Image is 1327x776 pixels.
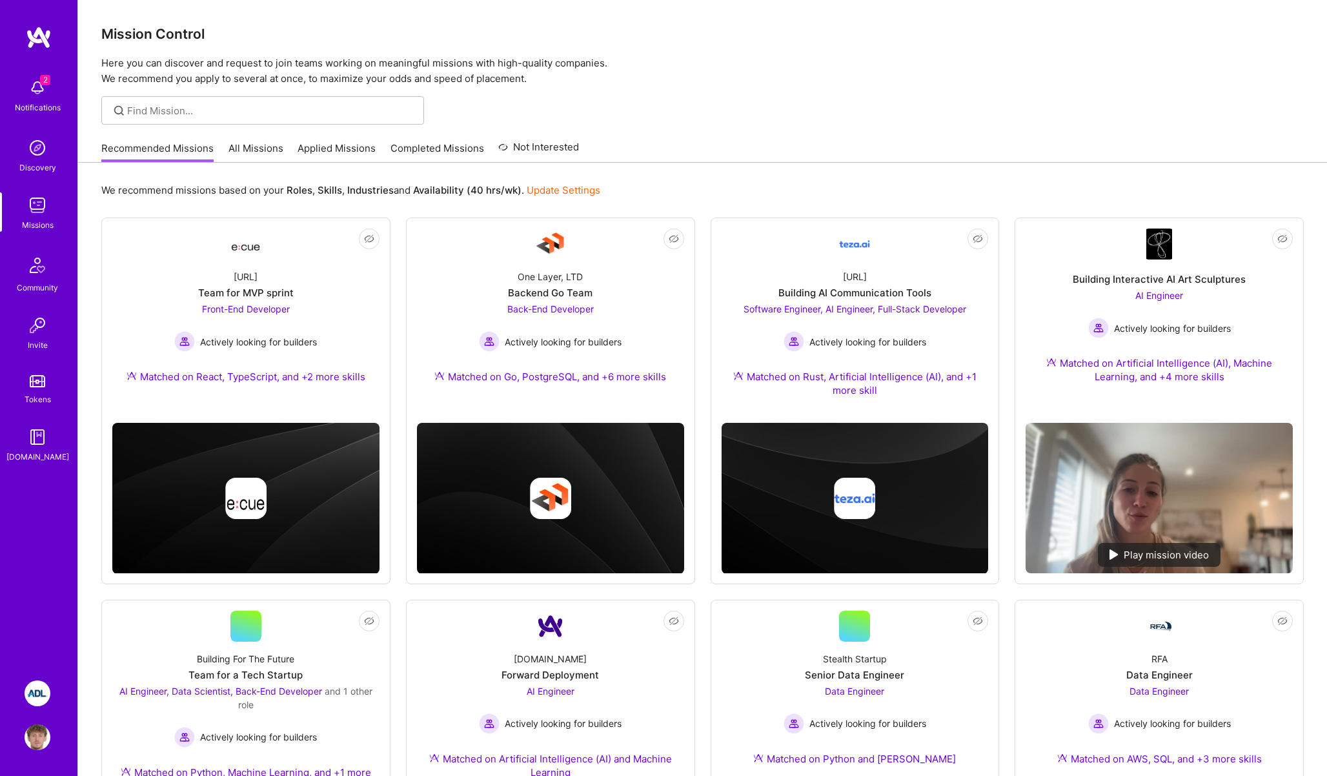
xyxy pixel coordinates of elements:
[1144,618,1175,634] img: Company Logo
[298,141,376,163] a: Applied Missions
[127,371,137,381] img: Ateam Purple Icon
[669,234,679,244] i: icon EyeClosed
[1109,549,1119,560] img: play
[1135,290,1183,301] span: AI Engineer
[1277,234,1288,244] i: icon EyeClosed
[6,450,69,464] div: [DOMAIN_NAME]
[364,234,374,244] i: icon EyeClosed
[514,652,587,666] div: [DOMAIN_NAME]
[21,724,54,750] a: User Avatar
[1114,322,1231,335] span: Actively looking for builders
[744,303,966,314] span: Software Engineer, AI Engineer, Full-Stack Developer
[518,270,583,283] div: One Layer, LTD
[228,141,283,163] a: All Missions
[1073,272,1246,286] div: Building Interactive AI Art Sculptures
[809,335,926,349] span: Actively looking for builders
[535,229,566,260] img: Company Logo
[505,717,622,730] span: Actively looking for builders
[25,192,50,218] img: teamwork
[413,184,522,196] b: Availability (40 hrs/wk)
[973,234,983,244] i: icon EyeClosed
[174,727,195,748] img: Actively looking for builders
[843,270,867,283] div: [URL]
[1057,752,1262,766] div: Matched on AWS, SQL, and +3 more skills
[225,478,267,519] img: Company logo
[101,26,1304,42] h3: Mission Control
[1146,229,1172,260] img: Company Logo
[101,56,1304,87] p: Here you can discover and request to join teams working on meaningful missions with high-quality ...
[434,371,445,381] img: Ateam Purple Icon
[805,668,904,682] div: Senior Data Engineer
[17,281,58,294] div: Community
[839,229,870,260] img: Company Logo
[112,229,380,399] a: Company Logo[URL]Team for MVP sprintFront-End Developer Actively looking for buildersActively loo...
[784,713,804,734] img: Actively looking for builders
[22,250,53,281] img: Community
[823,652,887,666] div: Stealth Startup
[238,686,372,710] span: and 1 other role
[234,270,258,283] div: [URL]
[733,371,744,381] img: Ateam Purple Icon
[417,423,684,574] img: cover
[101,141,214,163] a: Recommended Missions
[778,286,931,300] div: Building AI Communication Tools
[508,286,593,300] div: Backend Go Team
[390,141,484,163] a: Completed Missions
[1151,652,1168,666] div: RFA
[318,184,342,196] b: Skills
[1026,423,1293,573] img: No Mission
[112,103,127,118] i: icon SearchGrey
[505,335,622,349] span: Actively looking for builders
[784,331,804,352] img: Actively looking for builders
[1057,753,1068,763] img: Ateam Purple Icon
[973,616,983,626] i: icon EyeClosed
[753,752,956,766] div: Matched on Python and [PERSON_NAME]
[364,616,374,626] i: icon EyeClosed
[198,286,294,300] div: Team for MVP sprint
[25,312,50,338] img: Invite
[188,668,303,682] div: Team for a Tech Startup
[1129,686,1189,697] span: Data Engineer
[22,218,54,232] div: Missions
[30,375,45,387] img: tokens
[501,668,599,682] div: Forward Deployment
[527,184,600,196] a: Update Settings
[834,478,875,519] img: Company logo
[26,26,52,49] img: logo
[722,370,989,397] div: Matched on Rust, Artificial Intelligence (AI), and +1 more skill
[127,104,414,117] input: Find Mission...
[1114,717,1231,730] span: Actively looking for builders
[429,753,440,763] img: Ateam Purple Icon
[197,652,294,666] div: Building For The Future
[722,423,989,574] img: cover
[119,686,322,697] span: AI Engineer, Data Scientist, Back-End Developer
[417,229,684,399] a: Company LogoOne Layer, LTDBackend Go TeamBack-End Developer Actively looking for buildersActively...
[669,616,679,626] i: icon EyeClosed
[287,184,312,196] b: Roles
[200,730,317,744] span: Actively looking for builders
[230,232,261,256] img: Company Logo
[21,680,54,706] a: ADL: Technology Modernization Sprint 1
[112,423,380,574] img: cover
[1088,713,1109,734] img: Actively looking for builders
[825,686,884,697] span: Data Engineer
[25,724,50,750] img: User Avatar
[479,713,500,734] img: Actively looking for builders
[507,303,594,314] span: Back-End Developer
[19,161,56,174] div: Discovery
[1046,357,1057,367] img: Ateam Purple Icon
[1026,229,1293,413] a: Company LogoBuilding Interactive AI Art SculpturesAI Engineer Actively looking for buildersActive...
[434,370,666,383] div: Matched on Go, PostgreSQL, and +6 more skills
[1026,356,1293,383] div: Matched on Artificial Intelligence (AI), Machine Learning, and +4 more skills
[1098,543,1221,567] div: Play mission video
[1277,616,1288,626] i: icon EyeClosed
[479,331,500,352] img: Actively looking for builders
[200,335,317,349] span: Actively looking for builders
[25,393,51,406] div: Tokens
[202,303,290,314] span: Front-End Developer
[530,478,571,519] img: Company logo
[722,229,989,413] a: Company Logo[URL]Building AI Communication ToolsSoftware Engineer, AI Engineer, Full-Stack Develo...
[1126,668,1193,682] div: Data Engineer
[1088,318,1109,338] img: Actively looking for builders
[25,680,50,706] img: ADL: Technology Modernization Sprint 1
